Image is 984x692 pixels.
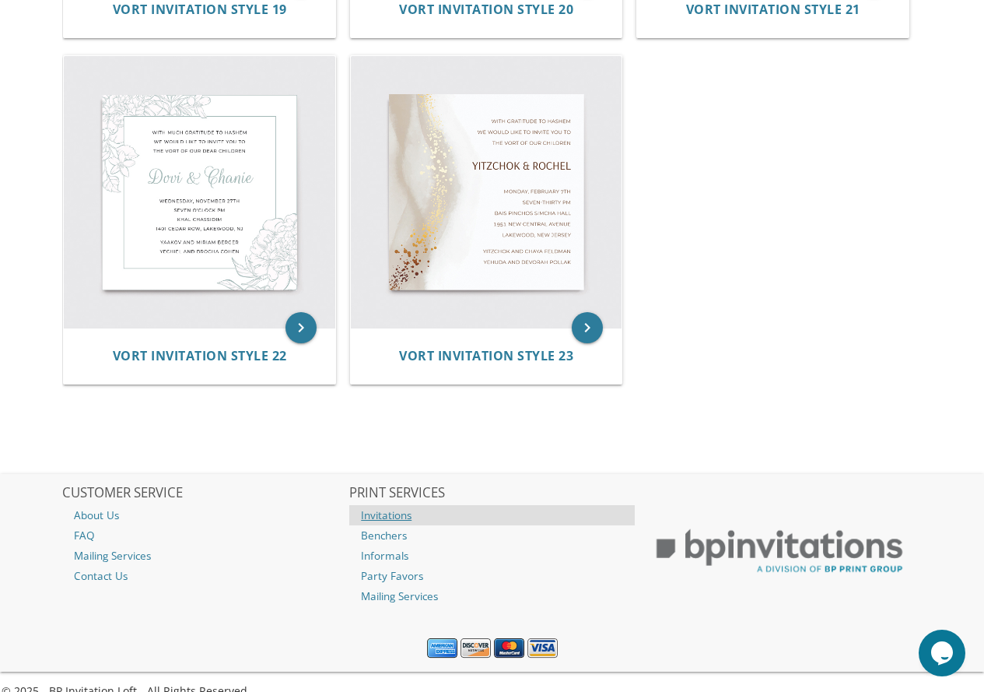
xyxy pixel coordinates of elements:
[399,2,573,17] a: Vort Invitation Style 20
[64,56,335,328] img: Vort Invitation Style 22
[62,525,348,546] a: FAQ
[349,566,635,586] a: Party Favors
[62,566,348,586] a: Contact Us
[349,505,635,525] a: Invitations
[637,517,923,586] img: BP Print Group
[494,638,524,659] img: MasterCard
[399,347,573,364] span: Vort Invitation Style 23
[349,586,635,606] a: Mailing Services
[349,486,635,501] h2: PRINT SERVICES
[349,546,635,566] a: Informals
[572,312,603,343] a: keyboard_arrow_right
[399,349,573,364] a: Vort Invitation Style 23
[62,546,348,566] a: Mailing Services
[351,56,622,328] img: Vort Invitation Style 23
[686,2,860,17] a: Vort Invitation Style 21
[427,638,457,659] img: American Express
[113,1,287,18] span: Vort Invitation Style 19
[460,638,491,659] img: Discover
[113,349,287,364] a: Vort Invitation Style 22
[399,1,573,18] span: Vort Invitation Style 20
[285,312,317,343] a: keyboard_arrow_right
[62,505,348,525] a: About Us
[919,630,968,676] iframe: chat widget
[62,486,348,501] h2: CUSTOMER SERVICE
[113,2,287,17] a: Vort Invitation Style 19
[349,525,635,546] a: Benchers
[113,347,287,364] span: Vort Invitation Style 22
[527,638,558,659] img: Visa
[686,1,860,18] span: Vort Invitation Style 21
